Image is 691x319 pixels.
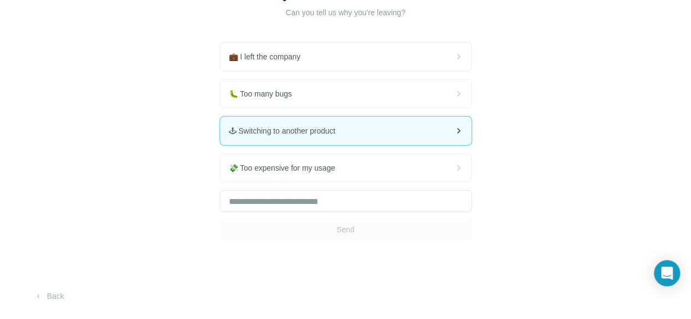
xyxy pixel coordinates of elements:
p: Can you tell us why you're leaving? [237,7,455,18]
button: Back [26,286,72,306]
span: 🕹 Switching to another product [229,125,344,136]
span: 💸 Too expensive for my usage [229,162,344,173]
div: Open Intercom Messenger [654,260,680,286]
span: 🐛 Too many bugs [229,88,301,99]
span: 💼 I left the company [229,51,309,62]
